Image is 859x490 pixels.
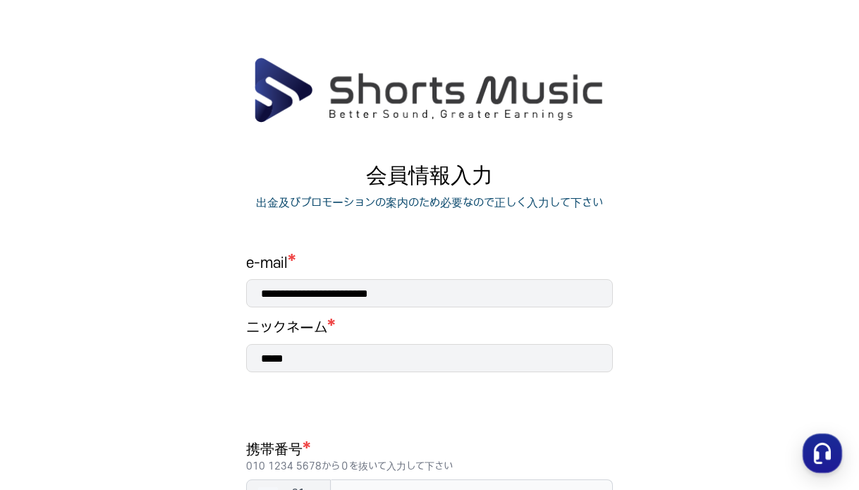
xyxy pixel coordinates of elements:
h1: e-mail [246,254,613,274]
p: 出金及びプロモーションの案内のため必要なので正しく入力して下さい [256,195,603,212]
h1: ニックネーム [246,319,327,338]
img: ShortsMusic [252,56,606,124]
p: 会員情報入力 [246,164,613,189]
h1: 携帯番号 [246,440,613,474]
p: 010 1234 5678から０を抜いて入力して下さい [246,460,613,474]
